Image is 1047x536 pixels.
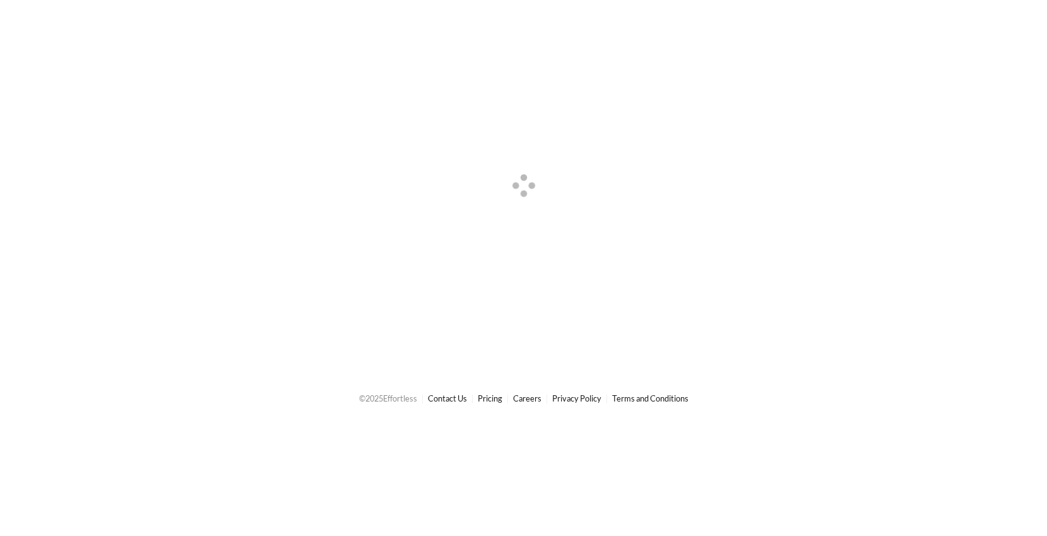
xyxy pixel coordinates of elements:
[612,393,689,403] a: Terms and Conditions
[359,393,417,403] span: © 2025 Effortless
[513,393,541,403] a: Careers
[428,393,467,403] a: Contact Us
[552,393,601,403] a: Privacy Policy
[478,393,502,403] a: Pricing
